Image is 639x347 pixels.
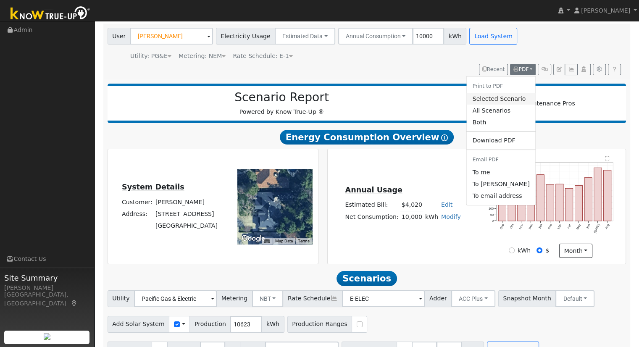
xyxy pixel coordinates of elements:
[71,300,78,307] a: Map
[466,105,535,116] a: All Scenarios
[586,223,591,230] text: Jun
[537,174,544,221] rect: onclick=""
[423,211,439,223] td: kWh
[509,247,515,253] input: kWh
[239,233,267,244] a: Open this area in Google Maps (opens a new window)
[518,186,525,221] rect: onclick=""
[466,153,535,167] li: Email PDF
[120,208,154,220] td: Address:
[466,178,535,190] a: emmersfive@gmail.com
[108,28,131,45] span: User
[134,290,217,307] input: Select a Utility
[492,219,494,223] text: 0
[122,183,184,191] u: System Details
[261,316,284,333] span: kWh
[424,290,452,307] span: Adder
[154,220,219,231] td: [GEOGRAPHIC_DATA]
[553,64,565,76] button: Edit User
[608,64,621,76] a: Help Link
[528,223,534,230] text: Dec
[565,64,578,76] button: Multi-Series Graph
[466,116,535,128] a: Both
[466,79,535,93] li: Print to PDF
[513,66,529,72] span: PDF
[451,290,495,307] button: ACC Plus
[154,196,219,208] td: [PERSON_NAME]
[545,246,549,255] label: $
[4,290,90,308] div: [GEOGRAPHIC_DATA], [GEOGRAPHIC_DATA]
[441,213,461,220] a: Modify
[441,201,452,208] a: Edit
[577,64,590,76] button: Login As
[264,238,270,244] button: Keyboard shortcuts
[509,223,515,229] text: Oct
[112,90,452,116] div: Powered by Know True-Up ®
[469,28,517,45] button: Load System
[536,247,542,253] input: $
[344,211,400,223] td: Net Consumption:
[498,179,506,221] rect: onclick=""
[108,290,135,307] span: Utility
[130,52,171,60] div: Utility: PG&E
[345,186,402,194] u: Annual Usage
[233,53,293,59] span: Alias: None
[400,211,423,223] td: 10,000
[510,64,536,76] button: PDF
[252,290,284,307] button: NBT
[466,135,535,147] a: Download PDF
[6,5,95,24] img: Know True-Up
[508,184,515,221] rect: onclick=""
[4,272,90,284] span: Site Summary
[556,184,564,221] rect: onclick=""
[116,90,447,105] h2: Scenario Report
[605,223,611,230] text: Aug
[275,238,293,244] button: Map Data
[338,28,413,45] button: Annual Consumption
[605,156,610,161] text: 
[499,223,505,230] text: Sep
[565,188,573,221] rect: onclick=""
[594,168,602,221] rect: onclick=""
[441,134,448,141] i: Show Help
[287,316,352,333] span: Production Ranges
[593,64,606,76] button: Settings
[604,170,612,221] rect: onclick=""
[179,52,226,60] div: Metering: NEM
[585,177,592,221] rect: onclick=""
[490,213,494,217] text: 50
[342,290,425,307] input: Select a Rate Schedule
[337,271,397,286] span: Scenarios
[283,290,342,307] span: Rate Schedule
[189,316,231,333] span: Production
[567,223,572,229] text: Apr
[555,290,594,307] button: Default
[527,177,535,221] rect: onclick=""
[466,190,535,202] a: To email address
[400,199,423,211] td: $4,020
[216,28,275,45] span: Electricity Usage
[298,239,310,243] a: Terms (opens in new tab)
[575,185,583,221] rect: onclick=""
[466,93,535,105] a: Selected Scenario
[108,316,170,333] span: Add Solar System
[466,166,535,178] a: tyler@solarnegotiators.com
[44,333,50,340] img: retrieve
[275,28,335,45] button: Estimated Data
[499,99,575,108] img: Solar Maintenance Pros
[344,199,400,211] td: Estimated Bill:
[489,207,494,210] text: 100
[130,28,213,45] input: Select a User
[518,223,524,230] text: Nov
[444,28,466,45] span: kWh
[120,196,154,208] td: Customer:
[239,233,267,244] img: Google
[538,64,551,76] button: Generate Report Link
[547,184,554,221] rect: onclick=""
[594,223,601,234] text: [DATE]
[216,290,252,307] span: Metering
[576,223,582,230] text: May
[498,290,556,307] span: Snapshot Month
[538,223,543,230] text: Jan
[559,244,592,258] button: month
[518,246,531,255] label: kWh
